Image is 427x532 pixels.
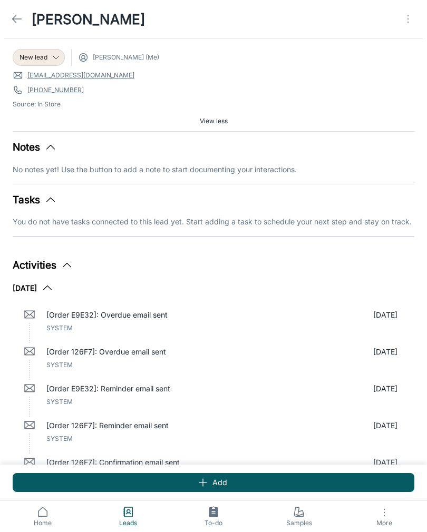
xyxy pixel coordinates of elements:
[13,282,54,294] button: [DATE]
[256,501,342,532] a: Samples
[373,309,397,321] p: [DATE]
[32,9,145,29] h1: [PERSON_NAME]
[13,216,414,228] p: You do not have tasks connected to this lead yet. Start adding a task to schedule your next step ...
[373,383,397,395] p: [DATE]
[46,457,180,468] p: [Order 126F7]: Confirmation email sent
[177,518,250,528] span: To-do
[46,346,166,358] p: [Order 126F7]: Overdue email sent
[46,361,73,369] span: System
[13,164,414,175] p: No notes yet! Use the button to add a note to start documenting your interactions.
[373,457,397,468] p: [DATE]
[13,49,65,66] div: New lead
[13,473,414,492] button: Add
[13,258,73,273] button: Activities
[20,53,47,62] span: New lead
[397,8,419,29] button: Open menu
[263,518,335,528] span: Samples
[348,519,421,527] span: More
[196,113,232,129] button: View less
[13,193,57,208] button: Tasks
[13,140,57,155] button: Notes
[6,518,79,528] span: Home
[373,346,397,358] p: [DATE]
[46,420,169,431] p: [Order 126F7]: Reminder email sent
[171,501,256,532] a: To-do
[46,309,168,321] p: [Order E9E32]: Overdue email sent
[13,100,414,109] span: Source: In Store
[27,85,84,95] a: [PHONE_NUMBER]
[200,116,228,126] span: View less
[46,383,170,395] p: [Order E9E32]: Reminder email sent
[46,435,73,442] span: System
[373,420,397,431] p: [DATE]
[93,53,159,62] span: [PERSON_NAME] (Me)
[85,501,171,532] a: Leads
[46,324,73,332] span: System
[27,71,134,80] a: [EMAIL_ADDRESS][DOMAIN_NAME]
[46,398,73,406] span: System
[92,518,164,528] span: Leads
[342,501,427,532] button: More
